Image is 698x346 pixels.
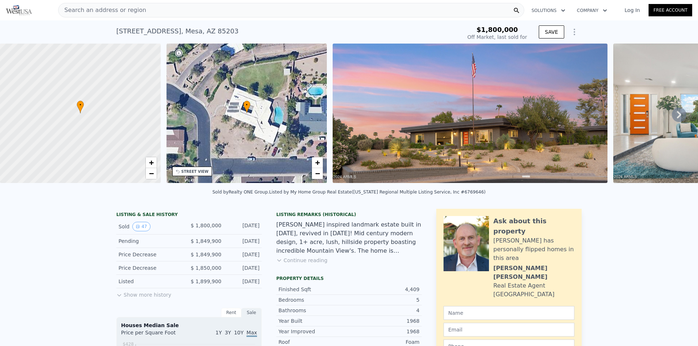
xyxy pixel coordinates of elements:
[190,252,221,257] span: $ 1,849,900
[243,101,250,113] div: •
[312,168,323,179] a: Zoom out
[77,101,84,113] div: •
[119,264,183,272] div: Price Decrease
[119,278,183,285] div: Listed
[493,236,574,262] div: [PERSON_NAME] has personally flipped homes in this area
[181,169,209,174] div: STREET VIEW
[278,307,349,314] div: Bathrooms
[276,257,328,264] button: Continue reading
[146,157,157,168] a: Zoom in
[227,264,260,272] div: [DATE]
[246,330,257,337] span: Max
[212,190,269,195] div: Sold by Realty ONE Group .
[333,44,607,183] img: Sale: 144996932 Parcel: 11875125
[493,216,574,236] div: Ask about this property
[567,25,582,39] button: Show Options
[526,4,571,17] button: Solutions
[116,26,238,36] div: [STREET_ADDRESS] , Mesa , AZ 85203
[119,237,183,245] div: Pending
[149,169,153,178] span: −
[616,7,649,14] a: Log In
[649,4,692,16] a: Free Account
[190,223,221,228] span: $ 1,800,000
[349,328,420,335] div: 1968
[216,330,222,335] span: 1Y
[278,286,349,293] div: Finished Sqft
[227,251,260,258] div: [DATE]
[493,281,545,290] div: Real Estate Agent
[312,157,323,168] a: Zoom in
[234,330,244,335] span: 10Y
[468,33,527,41] div: Off Market, last sold for
[190,278,221,284] span: $ 1,899,900
[227,237,260,245] div: [DATE]
[349,317,420,325] div: 1968
[227,222,260,231] div: [DATE]
[241,308,262,317] div: Sale
[278,296,349,304] div: Bedrooms
[149,158,153,167] span: +
[119,251,183,258] div: Price Decrease
[269,190,485,195] div: Listed by My Home Group Real Estate ([US_STATE] Regional Multiple Listing Service, Inc #6769646)
[278,317,349,325] div: Year Built
[146,168,157,179] a: Zoom out
[6,5,32,15] img: Pellego
[278,338,349,346] div: Roof
[59,6,146,15] span: Search an address or region
[116,288,171,298] button: Show more history
[190,238,221,244] span: $ 1,849,900
[221,308,241,317] div: Rent
[349,296,420,304] div: 5
[190,265,221,271] span: $ 1,850,000
[315,169,320,178] span: −
[493,264,574,281] div: [PERSON_NAME] [PERSON_NAME]
[349,286,420,293] div: 4,409
[276,276,422,281] div: Property details
[315,158,320,167] span: +
[227,278,260,285] div: [DATE]
[444,306,574,320] input: Name
[276,220,422,255] div: [PERSON_NAME] inspired landmark estate built in [DATE], revived in [DATE]! Mid century modern des...
[477,26,518,33] span: $1,800,000
[349,338,420,346] div: Foam
[225,330,231,335] span: 3Y
[349,307,420,314] div: 4
[493,290,554,299] div: [GEOGRAPHIC_DATA]
[571,4,613,17] button: Company
[121,322,257,329] div: Houses Median Sale
[278,328,349,335] div: Year Improved
[276,212,422,217] div: Listing Remarks (Historical)
[132,222,150,231] button: View historical data
[539,25,564,38] button: SAVE
[116,212,262,219] div: LISTING & SALE HISTORY
[77,102,84,108] span: •
[243,102,250,108] span: •
[119,222,183,231] div: Sold
[121,329,189,341] div: Price per Square Foot
[444,323,574,337] input: Email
